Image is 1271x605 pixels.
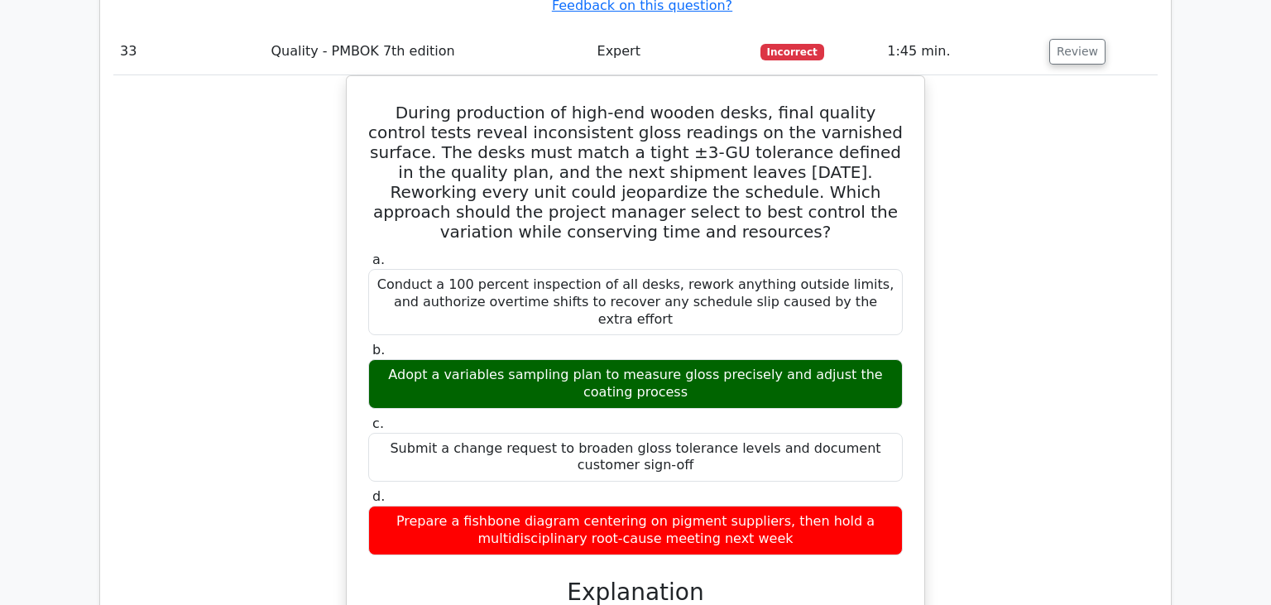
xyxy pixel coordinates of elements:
h5: During production of high-end wooden desks, final quality control tests reveal inconsistent gloss... [367,103,904,242]
div: Conduct a 100 percent inspection of all desks, rework anything outside limits, and authorize over... [368,269,903,335]
span: Incorrect [760,44,824,60]
td: Quality - PMBOK 7th edition [264,28,590,75]
span: d. [372,488,385,504]
div: Submit a change request to broaden gloss tolerance levels and document customer sign-off [368,433,903,483]
span: a. [372,252,385,267]
div: Adopt a variables sampling plan to measure gloss precisely and adjust the coating process [368,359,903,409]
td: Expert [591,28,754,75]
td: 33 [113,28,264,75]
span: c. [372,415,384,431]
div: Prepare a fishbone diagram centering on pigment suppliers, then hold a multidisciplinary root-cau... [368,506,903,555]
button: Review [1049,39,1106,65]
span: b. [372,342,385,358]
td: 1:45 min. [880,28,1043,75]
